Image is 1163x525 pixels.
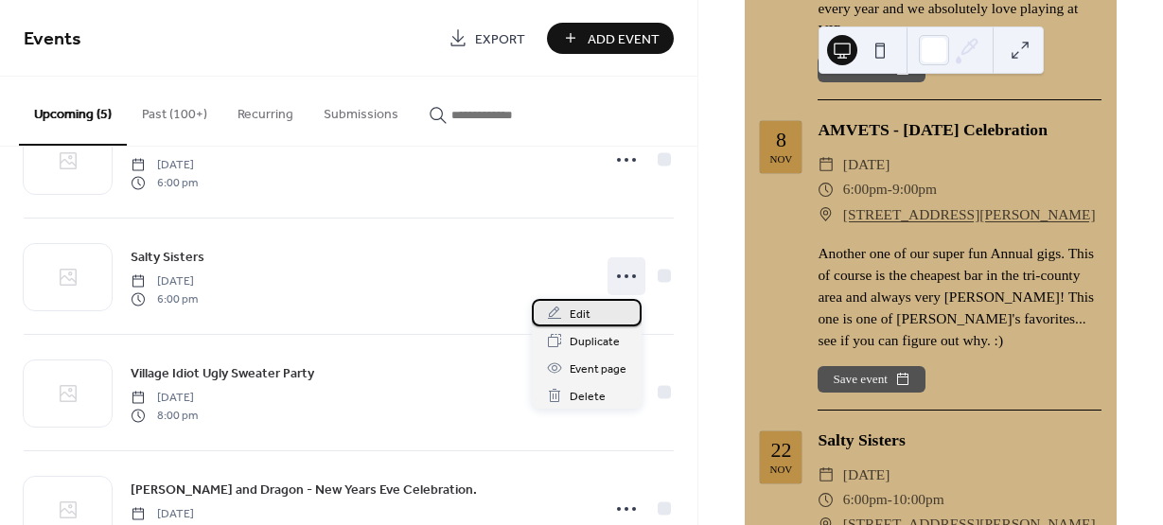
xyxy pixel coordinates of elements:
button: Recurring [222,77,308,144]
span: 9:00pm [892,177,937,201]
span: 6:00 pm [131,290,198,307]
span: Event page [570,359,626,379]
span: - [888,177,892,201]
button: Add Event [547,23,674,54]
span: 6:00pm [843,177,888,201]
a: Export [434,23,539,54]
span: Village Idiot Ugly Sweater Party [131,364,314,384]
a: Village Idiot Ugly Sweater Party [131,362,314,384]
button: Upcoming (5) [19,77,127,146]
div: 8 [776,130,786,150]
span: 6:00 pm [131,174,198,191]
div: Another one of our super fun Annual gigs. This of course is the cheapest bar in the tri-county ar... [818,242,1101,352]
div: Nov [769,464,792,475]
span: Export [475,29,525,49]
div: ​ [818,487,835,512]
span: [DATE] [131,157,198,174]
div: ​ [818,202,835,227]
span: [PERSON_NAME] and Dragon - New Years Eve Celebration. [131,481,477,500]
button: Submissions [308,77,414,144]
a: [PERSON_NAME] and Dragon - New Years Eve Celebration. [131,479,477,500]
span: Events [24,21,81,58]
button: Past (100+) [127,77,222,144]
span: [DATE] [131,506,198,523]
a: Salty Sisters [131,246,204,268]
span: 10:00pm [892,487,944,512]
div: 22 [770,440,791,461]
a: [STREET_ADDRESS][PERSON_NAME] [843,202,1096,227]
span: 6:00pm [843,487,888,512]
div: ​ [818,152,835,177]
div: Nov [769,154,792,165]
div: AMVETS - [DATE] Celebration [818,117,1101,142]
span: [DATE] [131,390,198,407]
span: [DATE] [843,463,890,487]
span: [DATE] [131,273,198,290]
span: Add Event [588,29,660,49]
span: Delete [570,387,606,407]
span: [DATE] [843,152,890,177]
div: Salty Sisters [818,428,1101,452]
span: Salty Sisters [131,248,204,268]
span: 8:00 pm [131,407,198,424]
div: ​ [818,177,835,201]
button: Save event [818,366,925,393]
span: Edit [570,305,590,324]
span: Duplicate [570,332,620,352]
div: ​ [818,463,835,487]
span: - [888,487,892,512]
